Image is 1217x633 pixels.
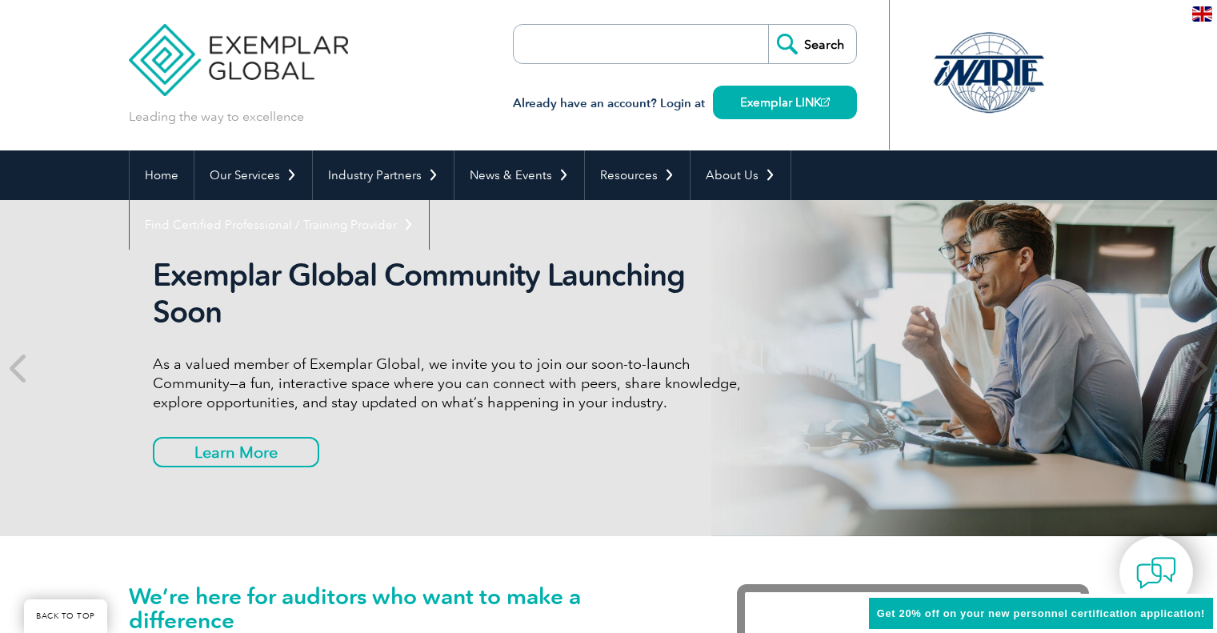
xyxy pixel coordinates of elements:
[691,150,791,200] a: About Us
[153,257,753,331] h2: Exemplar Global Community Launching Soon
[713,86,857,119] a: Exemplar LINK
[153,355,753,412] p: As a valued member of Exemplar Global, we invite you to join our soon-to-launch Community—a fun, ...
[1192,6,1212,22] img: en
[821,98,830,106] img: open_square.png
[877,607,1205,619] span: Get 20% off on your new personnel certification application!
[129,108,304,126] p: Leading the way to excellence
[194,150,312,200] a: Our Services
[130,150,194,200] a: Home
[768,25,856,63] input: Search
[129,584,689,632] h1: We’re here for auditors who want to make a difference
[313,150,454,200] a: Industry Partners
[153,437,319,467] a: Learn More
[130,200,429,250] a: Find Certified Professional / Training Provider
[24,599,107,633] a: BACK TO TOP
[454,150,584,200] a: News & Events
[585,150,690,200] a: Resources
[513,94,857,114] h3: Already have an account? Login at
[1136,553,1176,593] img: contact-chat.png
